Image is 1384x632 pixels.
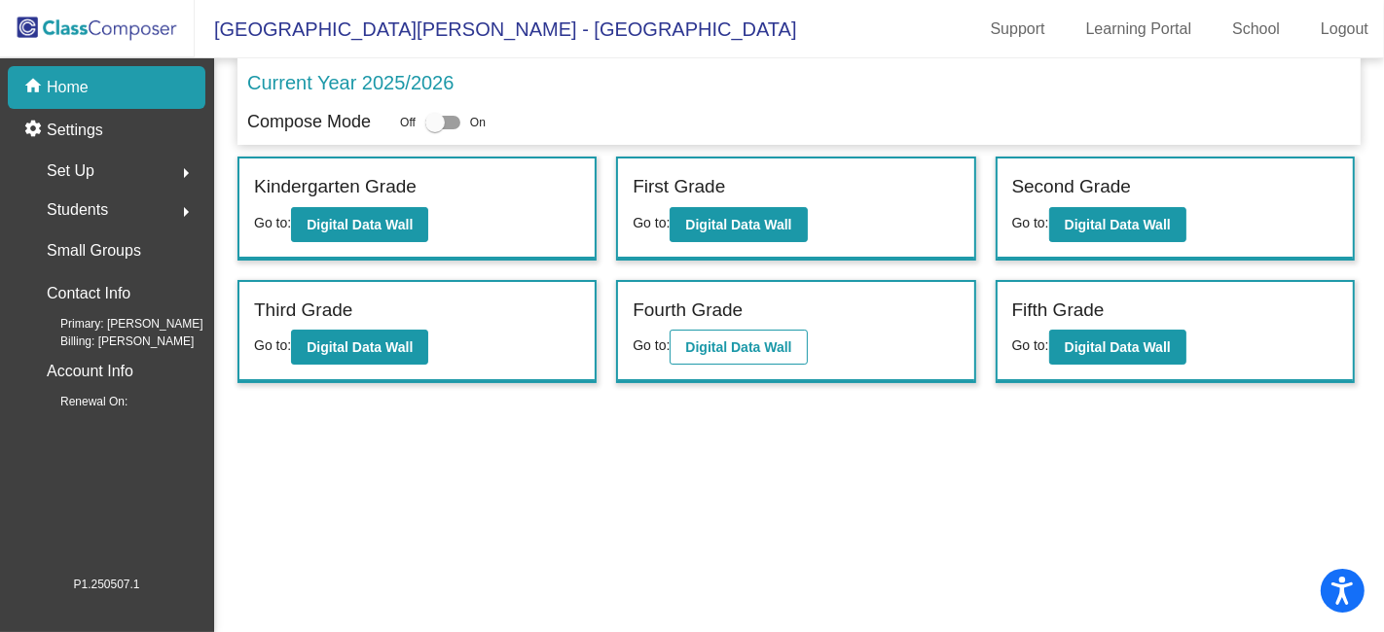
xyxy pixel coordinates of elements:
label: Fifth Grade [1012,297,1105,325]
span: Go to: [1012,215,1049,230]
span: Off [400,114,416,131]
button: Digital Data Wall [1049,207,1186,242]
label: First Grade [633,173,725,201]
mat-icon: settings [23,119,47,142]
span: Go to: [633,337,670,353]
span: Go to: [633,215,670,230]
span: Billing: [PERSON_NAME] [29,333,194,350]
label: Kindergarten Grade [254,173,417,201]
mat-icon: arrow_right [174,200,198,224]
label: Third Grade [254,297,352,325]
p: Current Year 2025/2026 [247,68,454,97]
button: Digital Data Wall [291,330,428,365]
p: Settings [47,119,103,142]
b: Digital Data Wall [307,339,413,355]
a: Support [975,14,1061,45]
p: Compose Mode [247,109,371,135]
label: Fourth Grade [633,297,743,325]
span: Students [47,196,108,224]
b: Digital Data Wall [1065,217,1171,232]
a: Logout [1305,14,1384,45]
span: Renewal On: [29,393,127,410]
button: Digital Data Wall [291,207,428,242]
b: Digital Data Wall [685,217,791,232]
p: Small Groups [47,237,141,264]
span: Go to: [254,337,291,353]
p: Contact Info [47,280,130,307]
a: School [1217,14,1295,45]
a: Learning Portal [1071,14,1208,45]
button: Digital Data Wall [1049,330,1186,365]
b: Digital Data Wall [685,339,791,355]
p: Home [47,76,89,99]
mat-icon: home [23,76,47,99]
span: Set Up [47,158,94,185]
span: Go to: [1012,337,1049,353]
button: Digital Data Wall [670,207,807,242]
span: Primary: [PERSON_NAME] [29,315,203,333]
b: Digital Data Wall [1065,339,1171,355]
label: Second Grade [1012,173,1132,201]
p: Account Info [47,358,133,385]
b: Digital Data Wall [307,217,413,232]
span: On [470,114,486,131]
span: [GEOGRAPHIC_DATA][PERSON_NAME] - [GEOGRAPHIC_DATA] [195,14,797,45]
button: Digital Data Wall [670,330,807,365]
mat-icon: arrow_right [174,161,198,185]
span: Go to: [254,215,291,230]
